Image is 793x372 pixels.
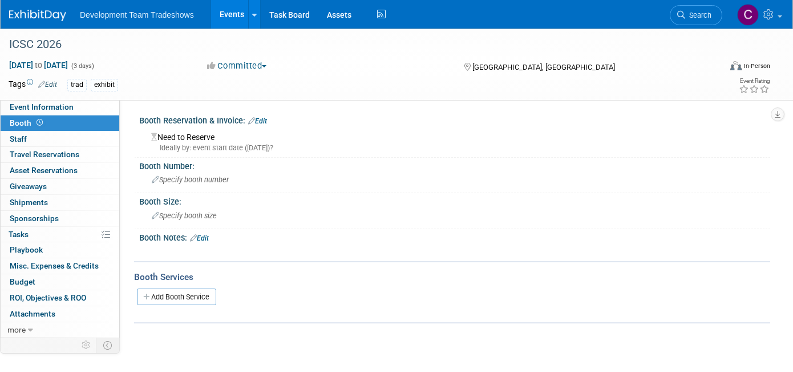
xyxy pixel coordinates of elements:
[248,117,267,125] a: Edit
[34,118,45,127] span: Booth not reserved yet
[134,271,770,283] div: Booth Services
[10,150,79,159] span: Travel Reservations
[1,211,119,226] a: Sponsorships
[1,179,119,194] a: Giveaways
[5,34,705,55] div: ICSC 2026
[9,78,57,91] td: Tags
[1,258,119,274] a: Misc. Expenses & Credits
[139,193,770,207] div: Booth Size:
[10,134,27,143] span: Staff
[91,79,118,91] div: exhibit
[76,338,96,353] td: Personalize Event Tab Strip
[139,112,770,127] div: Booth Reservation & Invoice:
[1,131,119,147] a: Staff
[1,322,119,338] a: more
[10,166,78,175] span: Asset Reservations
[743,62,770,70] div: In-Person
[1,147,119,162] a: Travel Reservations
[152,211,217,220] span: Specify booth size
[1,227,119,242] a: Tasks
[67,79,87,91] div: trad
[10,261,99,270] span: Misc. Expenses & Credits
[670,5,722,25] a: Search
[33,61,44,70] span: to
[151,143,762,153] div: Ideally by: event start date ([DATE])?
[10,182,47,191] span: Giveaways
[10,293,86,302] span: ROI, Objectives & ROO
[10,102,74,111] span: Event Information
[190,234,209,242] a: Edit
[1,115,119,131] a: Booth
[10,277,35,286] span: Budget
[10,118,45,127] span: Booth
[137,289,216,305] a: Add Booth Service
[1,163,119,178] a: Asset Reservations
[1,274,119,290] a: Budget
[203,60,271,72] button: Committed
[10,214,59,223] span: Sponsorships
[685,11,711,19] span: Search
[1,242,119,258] a: Playbook
[739,78,770,84] div: Event Rating
[1,290,119,306] a: ROI, Objectives & ROO
[10,309,55,318] span: Attachments
[10,198,48,207] span: Shipments
[139,229,770,244] div: Booth Notes:
[737,4,759,26] img: Courtney Perkins
[148,129,762,153] div: Need to Reserve
[730,61,742,70] img: Format-Inperson.png
[1,99,119,115] a: Event Information
[80,10,194,19] span: Development Team Tradeshows
[1,306,119,322] a: Attachments
[658,59,771,77] div: Event Format
[96,338,120,353] td: Toggle Event Tabs
[1,195,119,210] a: Shipments
[152,175,229,184] span: Specify booth number
[9,60,68,70] span: [DATE] [DATE]
[9,230,29,239] span: Tasks
[10,245,43,254] span: Playbook
[9,10,66,21] img: ExhibitDay
[38,81,57,89] a: Edit
[7,325,26,334] span: more
[70,62,94,70] span: (3 days)
[472,63,615,71] span: [GEOGRAPHIC_DATA], [GEOGRAPHIC_DATA]
[139,158,770,172] div: Booth Number:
